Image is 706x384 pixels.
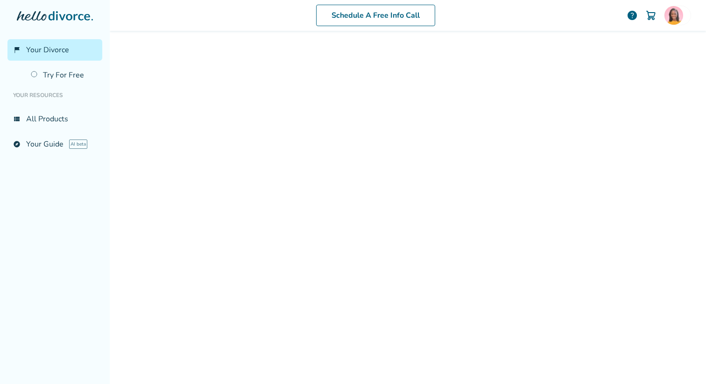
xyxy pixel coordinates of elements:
span: flag_2 [13,46,21,54]
a: Try For Free [25,64,102,86]
li: Your Resources [7,86,102,105]
span: view_list [13,115,21,123]
img: Cart [645,10,657,21]
a: help [627,10,638,21]
a: Schedule A Free Info Call [316,5,435,26]
a: exploreYour GuideAI beta [7,133,102,155]
span: AI beta [69,140,87,149]
span: explore [13,140,21,148]
span: Your Divorce [26,45,69,55]
img: Jazmyne Williams [664,6,683,25]
a: flag_2Your Divorce [7,39,102,61]
a: view_listAll Products [7,108,102,130]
